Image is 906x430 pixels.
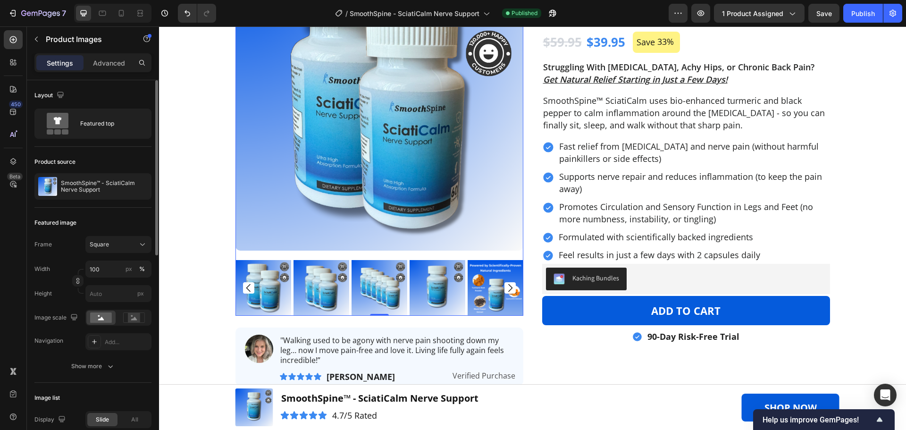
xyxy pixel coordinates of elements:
div: $59.95 [383,6,424,26]
div: Product source [34,158,75,166]
img: product feature img [38,177,57,196]
div: Navigation [34,337,63,345]
span: Published [512,9,537,17]
p: Advanced [93,58,125,68]
p: 90-Day Risk-Free Trial [488,304,580,316]
span: / [345,8,348,18]
button: Carousel Next Arrow [345,256,357,267]
p: Promotes Circulation and Sensory Function in Legs and Feet (no more numbness, instability, or tin... [400,174,670,199]
p: Supports nerve repair and reduces inflammation (to keep the pain away) [400,144,670,169]
input: px [85,285,151,302]
p: "Walking used to be agony with nerve pain shooting down my leg… now I move pain-free and love it.... [121,309,356,339]
div: 450 [9,101,23,108]
div: px [126,265,132,273]
p: Product Images [46,34,126,45]
span: SmoothSpine - SciatiCalm Nerve Support [350,8,479,18]
img: gempages_464015397612422087-36d87525-becd-4cb1-9288-4db32df62a7f.jpg [86,308,114,337]
label: Frame [34,240,52,249]
button: Kaching Bundles [387,241,468,264]
div: Layout [34,89,66,102]
div: $39.95 [427,6,467,26]
button: Carousel Back Arrow [84,256,95,267]
span: Slide [96,415,109,424]
p: Verified Purchase [242,345,356,355]
div: % [139,265,145,273]
p: Shop now [605,375,658,388]
input: px% [85,261,151,278]
div: Beta [7,173,23,180]
span: Help us improve GemPages! [763,415,874,424]
label: Height [34,289,52,298]
p: 7 [62,8,66,19]
div: Undo/Redo [178,4,216,23]
p: SmoothSpine™ - SciatiCalm Nerve Support [61,180,148,193]
div: Add to cart [492,277,562,291]
button: 7 [4,4,70,23]
div: Show more [71,362,115,371]
div: Publish [851,8,875,18]
img: KachingBundles.png [394,247,406,258]
div: Save [476,8,497,24]
p: Feel results in just a few days with 2 capsules daily [400,222,601,235]
p: Struggling With [MEDICAL_DATA], Achy Hips, or Chronic Back Pain? [384,34,670,47]
u: Get Natural Relief Starting in Just a Few Days! [384,47,569,59]
p: SmoothSpine™ SciatiCalm uses bio-enhanced turmeric and black pepper to calm inflammation around t... [384,68,670,105]
div: Display [34,413,67,426]
p: Formulated with scientifically backed ingredients [400,204,594,217]
div: Add... [105,338,149,346]
button: Square [85,236,151,253]
button: Show survey - Help us improve GemPages! [763,414,885,425]
button: % [123,263,134,275]
span: Square [90,240,109,249]
div: Featured image [34,219,76,227]
p: Fast relief from [MEDICAL_DATA] and nerve pain (without harmful painkillers or side effects) [400,114,670,138]
button: px [136,263,148,275]
div: Image list [34,394,60,402]
span: Save [816,9,832,17]
span: 1 product assigned [722,8,783,18]
button: Show more [34,358,151,375]
p: 4.7/5 Rated [173,382,218,396]
div: Image scale [34,312,80,324]
div: Kaching Bundles [413,247,460,257]
iframe: Design area [159,26,906,430]
div: Featured top [80,113,138,135]
span: All [131,415,138,424]
label: Width [34,265,50,273]
div: Open Intercom Messenger [874,384,897,406]
button: Publish [843,4,883,23]
button: Add to cart [383,270,671,299]
div: 33% [497,8,516,23]
a: Shop now [583,367,680,395]
button: Save [808,4,839,23]
p: Settings [47,58,73,68]
span: px [137,290,144,297]
button: 1 product assigned [714,4,805,23]
p: [PERSON_NAME] [168,345,236,356]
